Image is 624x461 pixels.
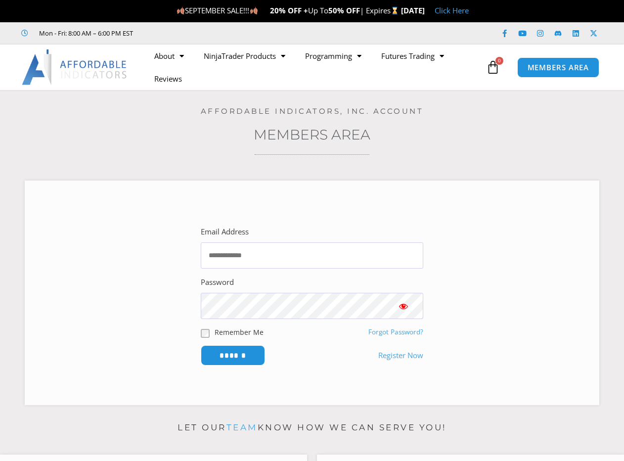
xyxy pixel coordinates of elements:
[194,45,295,67] a: NinjaTrader Products
[22,49,128,85] img: LogoAI | Affordable Indicators – NinjaTrader
[371,45,454,67] a: Futures Trading
[391,7,399,14] img: ⌛
[254,126,370,143] a: Members Area
[201,225,249,239] label: Email Address
[215,327,264,337] label: Remember Me
[147,28,295,38] iframe: Customer reviews powered by Trustpilot
[144,45,484,90] nav: Menu
[378,349,423,363] a: Register Now
[177,5,401,15] span: SEPTEMBER SALE!!! Up To | Expires
[250,7,258,14] img: 🍂
[517,57,600,78] a: MEMBERS AREA
[201,276,234,289] label: Password
[528,64,589,71] span: MEMBERS AREA
[201,106,424,116] a: Affordable Indicators, Inc. Account
[435,5,469,15] a: Click Here
[177,7,184,14] img: 🍂
[144,45,194,67] a: About
[401,5,425,15] strong: [DATE]
[37,27,133,39] span: Mon - Fri: 8:00 AM – 6:00 PM EST
[270,5,308,15] strong: 20% OFF +
[495,57,503,65] span: 0
[144,67,192,90] a: Reviews
[226,422,258,432] a: team
[471,53,515,82] a: 0
[368,327,423,336] a: Forgot Password?
[384,293,423,319] button: Show password
[328,5,360,15] strong: 50% OFF
[295,45,371,67] a: Programming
